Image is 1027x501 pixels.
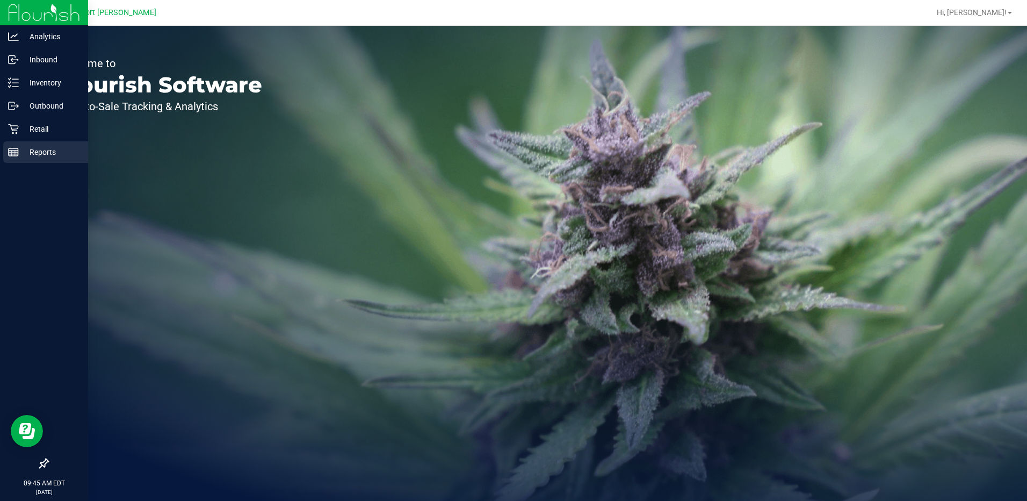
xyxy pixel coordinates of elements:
p: Inventory [19,76,83,89]
p: 09:45 AM EDT [5,478,83,488]
p: [DATE] [5,488,83,496]
inline-svg: Inbound [8,54,19,65]
p: Welcome to [58,58,262,69]
span: Hi, [PERSON_NAME]! [937,8,1007,17]
span: New Port [PERSON_NAME] [63,8,156,17]
inline-svg: Outbound [8,101,19,111]
inline-svg: Analytics [8,31,19,42]
p: Analytics [19,30,83,43]
inline-svg: Retail [8,124,19,134]
p: Reports [19,146,83,159]
inline-svg: Inventory [8,77,19,88]
p: Inbound [19,53,83,66]
p: Retail [19,123,83,135]
p: Flourish Software [58,74,262,96]
p: Seed-to-Sale Tracking & Analytics [58,101,262,112]
inline-svg: Reports [8,147,19,158]
p: Outbound [19,99,83,112]
iframe: Resource center [11,415,43,447]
